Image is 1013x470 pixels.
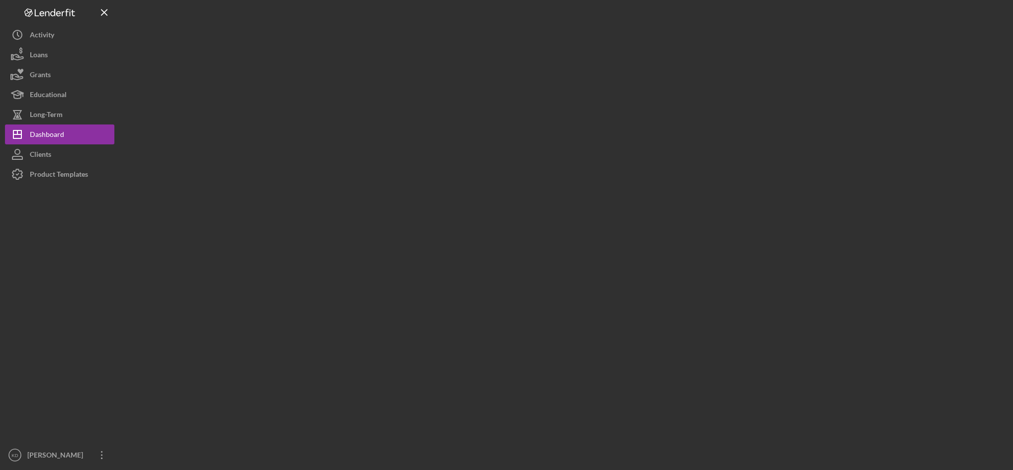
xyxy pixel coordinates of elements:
[5,65,114,85] button: Grants
[5,124,114,144] button: Dashboard
[5,445,114,465] button: KD[PERSON_NAME]
[5,144,114,164] button: Clients
[5,105,114,124] button: Long-Term
[5,164,114,184] button: Product Templates
[5,25,114,45] button: Activity
[30,25,54,47] div: Activity
[11,453,18,458] text: KD
[30,164,88,187] div: Product Templates
[30,124,64,147] div: Dashboard
[30,65,51,87] div: Grants
[30,105,63,127] div: Long-Term
[30,85,67,107] div: Educational
[25,445,90,468] div: [PERSON_NAME]
[5,85,114,105] button: Educational
[30,45,48,67] div: Loans
[30,144,51,167] div: Clients
[5,45,114,65] button: Loans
